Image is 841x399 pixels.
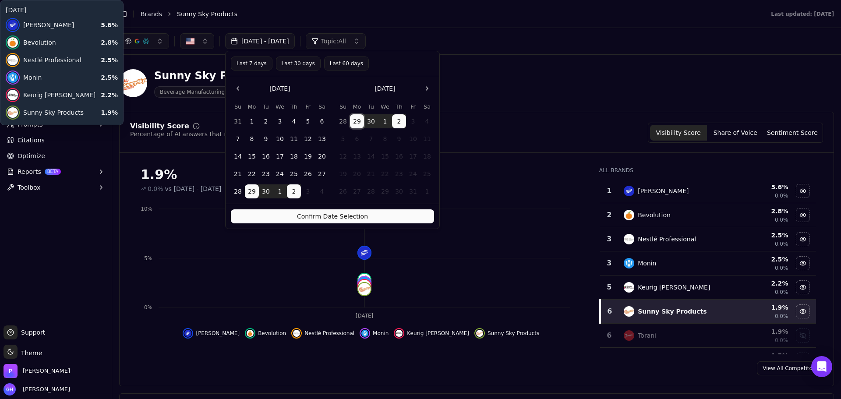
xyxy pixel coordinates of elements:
span: Topic: All [321,37,346,46]
div: Torani [638,331,656,340]
div: [PERSON_NAME] [638,187,689,195]
img: monin [624,258,634,268]
tr: 3nestlé professionalNestlé Professional2.5%0.0%Hide nestlé professional data [600,227,816,251]
button: Wednesday, September 10th, 2025 [273,132,287,146]
span: 0.0% [775,216,788,223]
div: Last updated: [DATE] [771,11,834,18]
button: Thursday, September 11th, 2025 [287,132,301,146]
img: keurig dr pepper [358,280,371,292]
div: Percentage of AI answers that mention your brand [130,130,285,138]
div: 2.5 % [732,231,788,240]
button: Sunday, September 28th, 2025 [336,114,350,128]
tr: 1bunn[PERSON_NAME]5.6%0.0%Hide bunn data [600,179,816,203]
img: sunny sky products [624,306,634,317]
button: Hide nestlé professional data [291,328,354,339]
button: Tuesday, September 23rd, 2025 [259,167,273,181]
span: 0.0% [775,240,788,247]
tr: 3moninMonin2.5%0.0%Hide monin data [600,251,816,275]
button: Last 30 days [276,56,321,71]
th: Sunday [231,102,245,111]
div: Open Intercom Messenger [811,356,832,377]
button: Tuesday, September 2nd, 2025 [259,114,273,128]
button: Open user button [4,383,70,395]
div: Visibility Score [130,123,189,130]
span: 0.0% [775,337,788,344]
span: Competition [18,88,55,97]
span: Perrill [23,367,70,375]
th: Tuesday [259,102,273,111]
button: Tuesday, September 30th, 2025, selected [259,184,273,198]
div: 2.2 % [732,279,788,288]
button: Tuesday, September 16th, 2025 [259,149,273,163]
button: Monday, September 29th, 2025, selected [350,114,364,128]
a: Home [4,70,108,84]
button: Go to the Next Month [420,81,434,95]
img: United States [186,37,194,46]
button: Sunday, September 21st, 2025 [231,167,245,181]
span: 0.0% [775,313,788,320]
span: Optimize [18,152,45,160]
div: Sunny Sky Products [638,307,707,316]
span: [PERSON_NAME] [196,330,240,337]
a: View All Competitors [757,361,823,375]
img: bevolution [624,210,634,220]
tspan: 0% [144,304,152,311]
img: nestlé professional [624,234,634,244]
span: Prompts [18,120,43,129]
button: Thursday, September 4th, 2025 [287,114,301,128]
img: bunn [624,186,634,196]
img: sunny sky products [476,330,483,337]
a: Citations [4,133,108,147]
button: Hide bevolution data [245,328,286,339]
img: bevolution [247,330,254,337]
img: torani [624,330,634,341]
img: Perrill [4,364,18,378]
div: Keurig [PERSON_NAME] [638,283,710,292]
button: Saturday, September 13th, 2025 [315,132,329,146]
button: Thursday, September 18th, 2025 [287,149,301,163]
tr: 5keurig dr pepperKeurig [PERSON_NAME]2.2%0.0%Hide keurig dr pepper data [600,275,816,300]
button: Hide keurig dr pepper data [796,280,810,294]
button: Hide sunny sky products data [474,328,539,339]
span: BETA [45,169,61,175]
button: Sunday, September 7th, 2025 [231,132,245,146]
div: Nestlé Professional [638,235,696,244]
div: 5 [604,282,615,293]
div: 1.9 % [732,303,788,312]
div: 1 [604,186,615,196]
img: sunny sky products [358,283,371,295]
span: Keurig [PERSON_NAME] [407,330,469,337]
button: Saturday, September 20th, 2025 [315,149,329,163]
span: Reports [18,167,41,176]
button: Hide nestlé professional data [796,232,810,246]
img: keurig dr pepper [396,330,403,337]
tspan: [DATE] [356,313,374,319]
th: Sunday [336,102,350,111]
div: 3 [604,258,615,268]
table: October 2025 [336,102,434,198]
img: Sunny Sky Products [119,69,147,97]
button: Friday, September 19th, 2025 [301,149,315,163]
button: Sentiment Score [764,125,821,141]
tspan: 5% [144,255,152,261]
button: Wednesday, October 1st, 2025, selected [378,114,392,128]
button: Go to the Previous Month [231,81,245,95]
span: Support [18,328,45,337]
button: Saturday, September 6th, 2025 [315,114,329,128]
button: Monday, September 15th, 2025 [245,149,259,163]
tr: 6sunny sky productsSunny Sky Products1.9%0.0%Hide sunny sky products data [600,300,816,324]
span: Topics [18,104,36,113]
button: Thursday, September 25th, 2025 [287,167,301,181]
img: Sunny Sky Products [4,35,18,49]
div: 6 [604,306,615,317]
a: Brands [141,11,162,18]
button: Friday, September 12th, 2025 [301,132,315,146]
div: 2.5 % [732,255,788,264]
button: Show davinci gourmet data [796,353,810,367]
button: Prompts [4,117,108,131]
span: vs [DATE] - [DATE] [165,184,222,193]
div: All Brands [599,167,816,174]
button: Wednesday, October 1st, 2025, selected [273,184,287,198]
button: Sunday, August 31st, 2025 [231,114,245,128]
img: bunn [358,247,371,259]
